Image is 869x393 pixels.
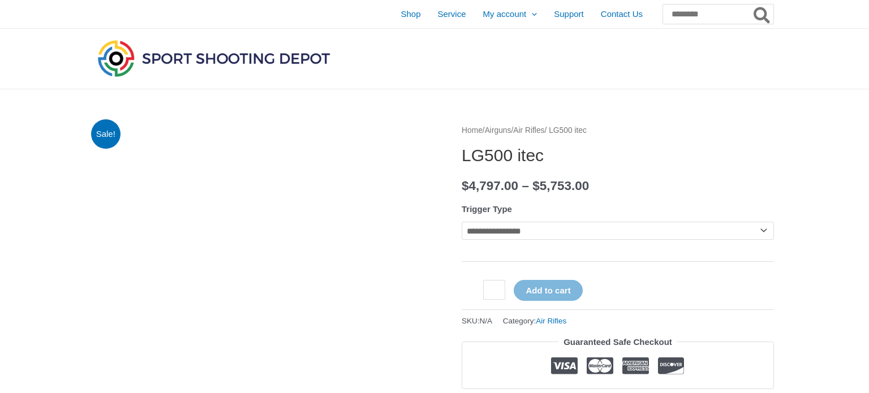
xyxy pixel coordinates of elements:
[480,317,493,325] span: N/A
[485,126,511,135] a: Airguns
[532,179,589,193] bdi: 5,753.00
[462,179,469,193] span: $
[536,317,566,325] a: Air Rifles
[462,179,518,193] bdi: 4,797.00
[462,126,483,135] a: Home
[462,204,512,214] label: Trigger Type
[532,179,540,193] span: $
[462,314,492,328] span: SKU:
[514,280,582,301] button: Add to cart
[513,126,544,135] a: Air Rifles
[95,37,333,79] img: Sport Shooting Depot
[559,334,677,350] legend: Guaranteed Safe Checkout
[462,123,774,138] nav: Breadcrumb
[751,5,773,24] button: Search
[522,179,529,193] span: –
[462,145,774,166] h1: LG500 itec
[483,280,505,300] input: Product quantity
[503,314,567,328] span: Category:
[91,119,121,149] span: Sale!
